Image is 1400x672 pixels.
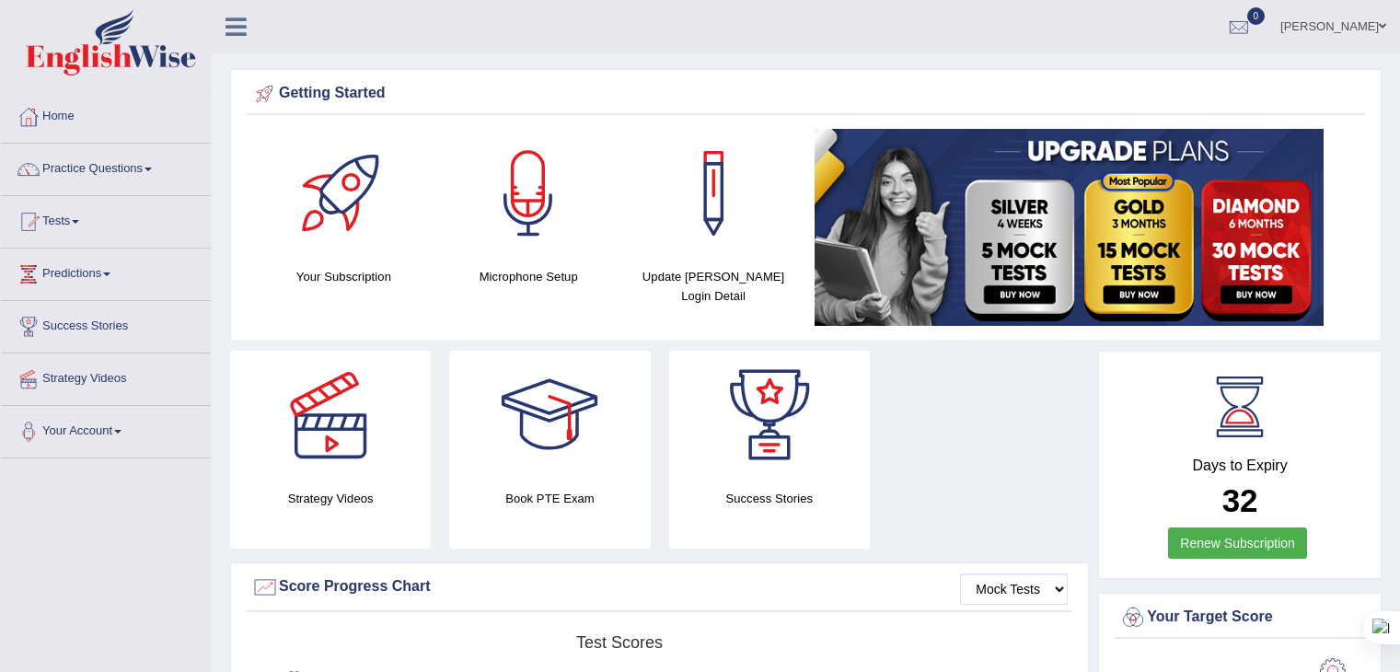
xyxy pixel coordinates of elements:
a: Home [1,91,211,137]
h4: Book PTE Exam [449,489,650,508]
a: Success Stories [1,301,211,347]
a: Predictions [1,249,211,295]
div: Getting Started [251,80,1360,108]
h4: Microphone Setup [445,267,612,286]
a: Strategy Videos [1,353,211,400]
h4: Your Subscription [260,267,427,286]
h4: Update [PERSON_NAME] Login Detail [631,267,797,306]
h4: Strategy Videos [230,489,431,508]
h4: Days to Expiry [1119,458,1360,474]
img: small5.jpg [815,129,1324,326]
a: Tests [1,196,211,242]
div: Score Progress Chart [251,574,1068,601]
div: Your Target Score [1119,604,1360,631]
a: Renew Subscription [1168,527,1307,559]
b: 32 [1222,482,1258,518]
h4: Success Stories [669,489,870,508]
a: Your Account [1,406,211,452]
tspan: Test scores [576,633,663,652]
a: Practice Questions [1,144,211,190]
span: 0 [1247,7,1266,25]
